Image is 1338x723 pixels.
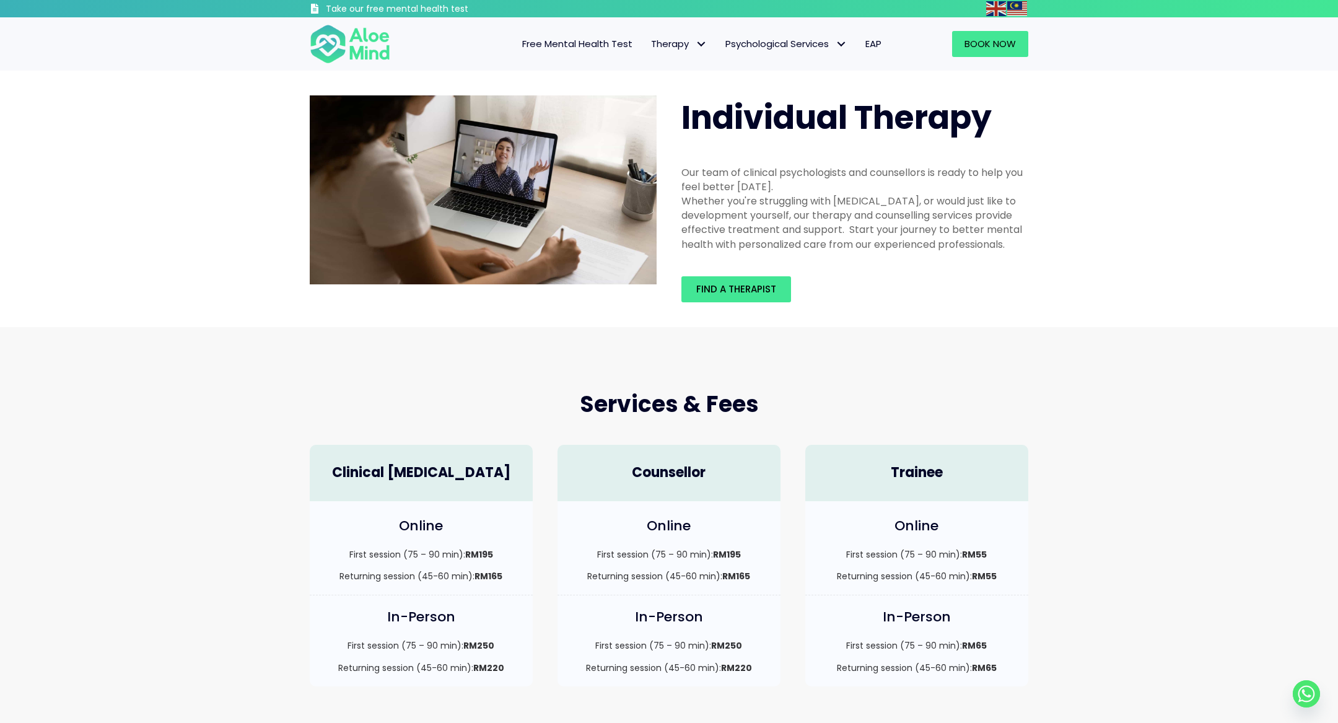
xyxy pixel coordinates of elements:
span: Psychological Services: submenu [832,35,850,53]
a: Book Now [952,31,1028,57]
span: Free Mental Health Test [522,37,632,50]
p: Returning session (45-60 min): [818,662,1016,674]
a: Free Mental Health Test [513,31,642,57]
a: Psychological ServicesPsychological Services: submenu [716,31,856,57]
p: First session (75 – 90 min): [818,548,1016,561]
p: First session (75 – 90 min): [322,548,520,561]
h4: Counsellor [570,463,768,483]
h4: Online [322,517,520,536]
strong: RM195 [465,548,493,561]
a: Whatsapp [1293,680,1320,708]
strong: RM165 [722,570,750,582]
strong: RM165 [474,570,502,582]
h4: In-Person [818,608,1016,627]
a: Malay [1007,1,1028,15]
span: Services & Fees [580,388,759,420]
span: Psychological Services [725,37,847,50]
a: English [986,1,1007,15]
h3: Take our free mental health test [326,3,535,15]
span: EAP [865,37,881,50]
strong: RM55 [972,570,997,582]
p: First session (75 – 90 min): [322,639,520,652]
strong: RM55 [962,548,987,561]
p: Returning session (45-60 min): [322,570,520,582]
a: TherapyTherapy: submenu [642,31,716,57]
p: Returning session (45-60 min): [570,662,768,674]
img: ms [1007,1,1027,16]
strong: RM250 [463,639,494,652]
nav: Menu [406,31,891,57]
span: Find a therapist [696,283,776,296]
p: Returning session (45-60 min): [818,570,1016,582]
span: Therapy [651,37,707,50]
span: Individual Therapy [681,95,992,140]
span: Book Now [964,37,1016,50]
img: en [986,1,1006,16]
h4: Clinical [MEDICAL_DATA] [322,463,520,483]
div: Whether you're struggling with [MEDICAL_DATA], or would just like to development yourself, our th... [681,194,1028,252]
a: EAP [856,31,891,57]
img: Therapy online individual [310,95,657,284]
a: Find a therapist [681,276,791,302]
h4: Online [570,517,768,536]
h4: In-Person [570,608,768,627]
strong: RM220 [473,662,504,674]
div: Our team of clinical psychologists and counsellors is ready to help you feel better [DATE]. [681,165,1028,194]
strong: RM65 [962,639,987,652]
h4: Online [818,517,1016,536]
h4: Trainee [818,463,1016,483]
p: Returning session (45-60 min): [322,662,520,674]
strong: RM250 [711,639,742,652]
p: Returning session (45-60 min): [570,570,768,582]
p: First session (75 – 90 min): [570,548,768,561]
h4: In-Person [322,608,520,627]
span: Therapy: submenu [692,35,710,53]
p: First session (75 – 90 min): [818,639,1016,652]
strong: RM65 [972,662,997,674]
img: Aloe mind Logo [310,24,390,64]
p: First session (75 – 90 min): [570,639,768,652]
a: Take our free mental health test [310,3,535,17]
strong: RM195 [713,548,741,561]
strong: RM220 [721,662,752,674]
